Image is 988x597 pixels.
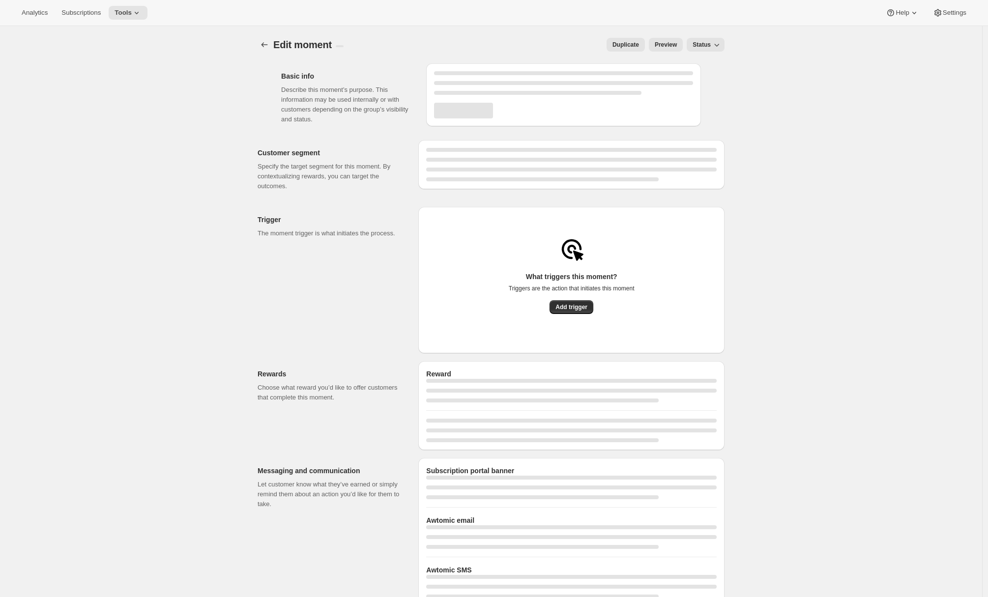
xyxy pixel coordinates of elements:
[655,41,677,49] span: Preview
[927,6,972,20] button: Settings
[612,41,639,49] span: Duplicate
[258,369,403,379] h2: Rewards
[61,9,101,17] span: Subscriptions
[943,9,966,17] span: Settings
[22,9,48,17] span: Analytics
[273,39,332,50] span: Edit moment
[426,515,717,525] h2: Awtomic email
[509,272,635,282] p: What triggers this moment?
[649,38,683,52] button: Preview
[258,215,403,225] h2: Trigger
[607,38,645,52] button: Duplicate
[258,383,403,402] p: Choose what reward you’d like to offer customers that complete this moment.
[426,369,717,379] h2: Reward
[258,148,403,158] h2: Customer segment
[258,480,403,509] p: Let customer know what they’ve earned or simply remind them about an action you’d like for them t...
[896,9,909,17] span: Help
[550,300,593,314] button: Add trigger
[880,6,925,20] button: Help
[115,9,132,17] span: Tools
[16,6,54,20] button: Analytics
[509,284,635,292] p: Triggers are the action that initiates this moment
[258,162,403,191] p: Specify the target segment for this moment. By contextualizing rewards, you can target the outcomes.
[555,303,587,311] span: Add trigger
[258,228,403,238] p: The moment trigger is what initiates the process.
[281,85,410,124] p: Describe this moment’s purpose. This information may be used internally or with customers dependi...
[687,38,725,52] button: Status
[258,38,271,52] button: Create moment
[258,466,403,476] h2: Messaging and communication
[56,6,107,20] button: Subscriptions
[109,6,147,20] button: Tools
[426,466,717,476] h2: Subscription portal banner
[693,41,711,49] span: Status
[426,565,717,575] h2: Awtomic SMS
[281,71,410,81] h2: Basic info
